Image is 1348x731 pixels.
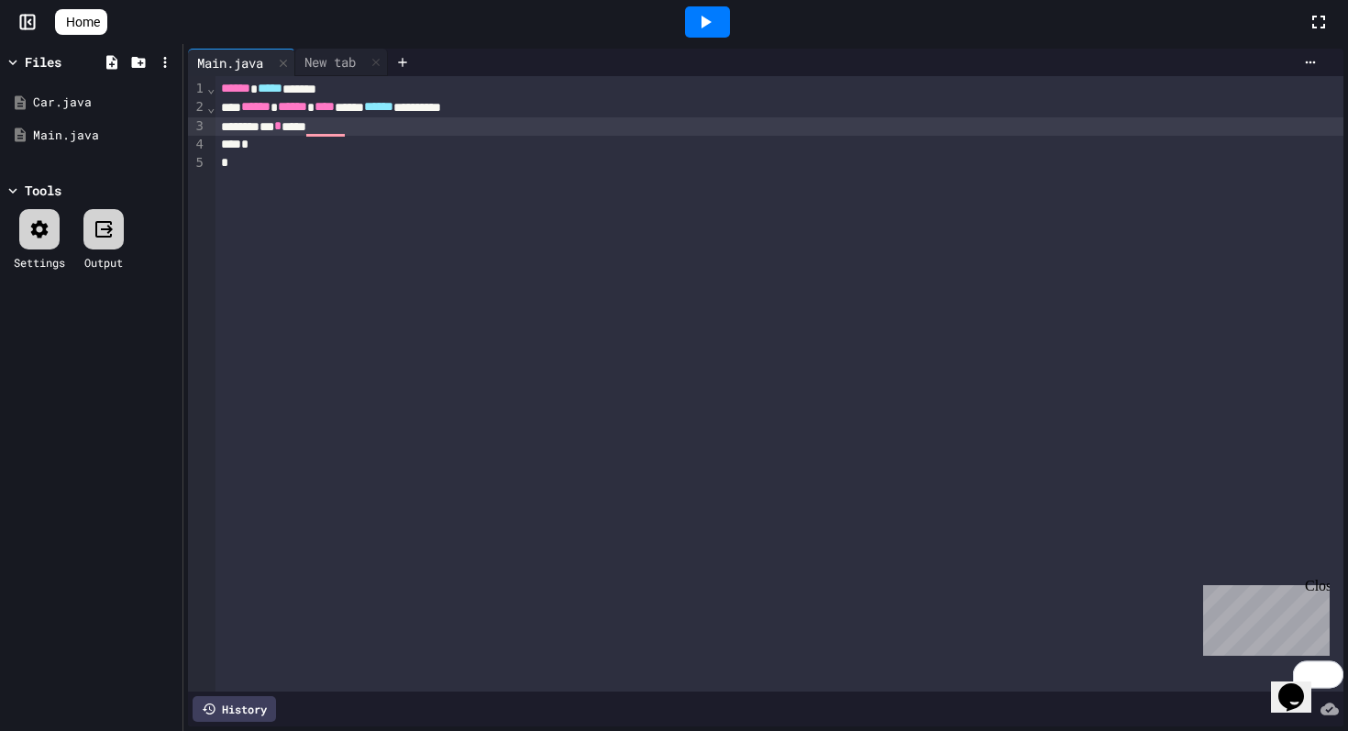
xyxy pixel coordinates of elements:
[188,53,272,72] div: Main.java
[295,52,365,72] div: New tab
[66,13,100,31] span: Home
[25,52,61,72] div: Files
[7,7,127,116] div: Chat with us now!Close
[188,49,295,76] div: Main.java
[206,81,215,95] span: Fold line
[33,127,176,145] div: Main.java
[188,154,206,172] div: 5
[188,80,206,98] div: 1
[25,181,61,200] div: Tools
[55,9,107,35] a: Home
[33,94,176,112] div: Car.java
[215,76,1343,692] div: To enrich screen reader interactions, please activate Accessibility in Grammarly extension settings
[188,117,206,136] div: 3
[1196,578,1330,656] iframe: chat widget
[188,136,206,154] div: 4
[14,254,65,271] div: Settings
[206,100,215,115] span: Fold line
[1271,658,1330,713] iframe: chat widget
[295,49,388,76] div: New tab
[193,696,276,722] div: History
[188,98,206,116] div: 2
[84,254,123,271] div: Output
